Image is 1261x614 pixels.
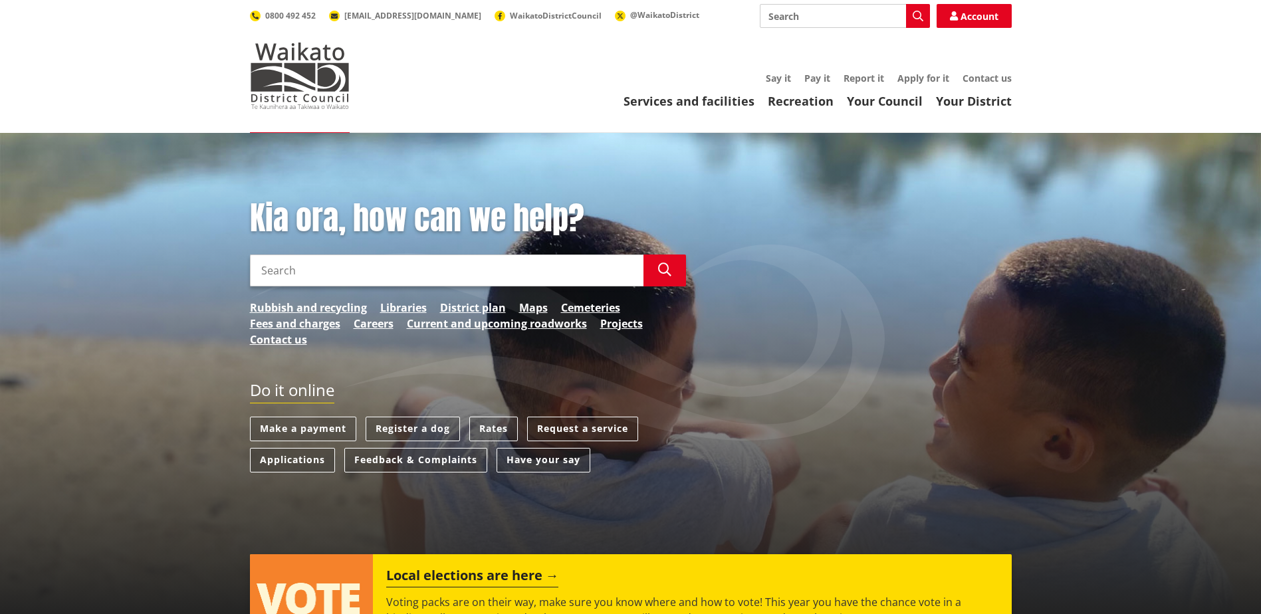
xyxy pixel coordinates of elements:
[250,300,367,316] a: Rubbish and recycling
[250,417,356,441] a: Make a payment
[366,417,460,441] a: Register a dog
[250,381,334,404] h2: Do it online
[495,10,602,21] a: WaikatoDistrictCouncil
[354,316,394,332] a: Careers
[344,448,487,472] a: Feedback & Complaints
[250,10,316,21] a: 0800 492 452
[804,72,830,84] a: Pay it
[519,300,548,316] a: Maps
[766,72,791,84] a: Say it
[440,300,506,316] a: District plan
[844,72,884,84] a: Report it
[265,10,316,21] span: 0800 492 452
[937,4,1012,28] a: Account
[527,417,638,441] a: Request a service
[250,255,643,286] input: Search input
[768,93,834,109] a: Recreation
[963,72,1012,84] a: Contact us
[760,4,930,28] input: Search input
[250,43,350,109] img: Waikato District Council - Te Kaunihera aa Takiwaa o Waikato
[615,9,699,21] a: @WaikatoDistrict
[624,93,754,109] a: Services and facilities
[250,199,686,238] h1: Kia ora, how can we help?
[847,93,923,109] a: Your Council
[380,300,427,316] a: Libraries
[344,10,481,21] span: [EMAIL_ADDRESS][DOMAIN_NAME]
[329,10,481,21] a: [EMAIL_ADDRESS][DOMAIN_NAME]
[469,417,518,441] a: Rates
[936,93,1012,109] a: Your District
[600,316,643,332] a: Projects
[510,10,602,21] span: WaikatoDistrictCouncil
[250,332,307,348] a: Contact us
[497,448,590,472] a: Have your say
[561,300,620,316] a: Cemeteries
[250,316,340,332] a: Fees and charges
[630,9,699,21] span: @WaikatoDistrict
[386,567,558,587] h2: Local elections are here
[407,316,587,332] a: Current and upcoming roadworks
[250,448,335,472] a: Applications
[897,72,949,84] a: Apply for it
